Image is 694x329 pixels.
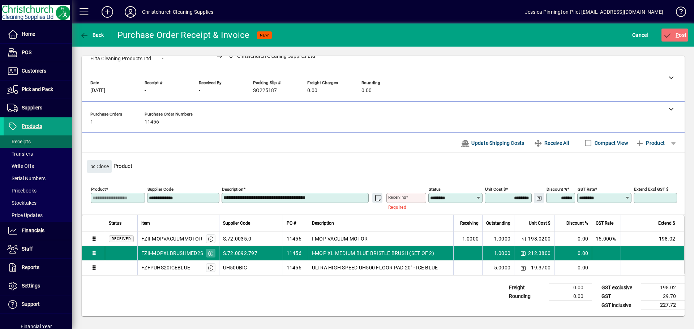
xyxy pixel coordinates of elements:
button: Change Price Levels [518,263,528,273]
span: Filta Cleaning Products Ltd [90,56,151,62]
mat-label: Supplier Code [147,187,173,192]
span: Christchurch Cleaning Supplies Ltd [237,52,315,60]
span: Outstanding [486,219,510,227]
span: [DATE] [90,88,105,94]
td: 0.00 [549,283,592,292]
mat-label: GST rate [578,187,595,192]
span: Supplier Code [223,219,250,227]
span: 11456 [145,119,159,125]
span: 0.00 [361,88,372,94]
span: Unit Cost $ [529,219,551,227]
span: 198.0200 [528,235,551,242]
td: S.72.0092.797 [219,246,283,260]
span: Products [22,123,42,129]
span: Received [112,237,131,241]
span: Reports [22,264,39,270]
td: 15.000% [592,231,621,246]
span: 19.3700 [531,264,551,271]
td: ULTRA HIGH SPEED UH500 FLOOR PAD 20" - ICE BLUE [308,260,454,275]
div: FZFPUHS20ICEBLUE [141,264,190,271]
span: NEW [260,33,269,38]
td: 0.00 [554,231,592,246]
span: POS [22,49,31,55]
span: Customers [22,68,46,74]
div: Christchurch Cleaning Supplies [142,6,213,18]
span: - [162,56,163,62]
span: Extend $ [658,219,675,227]
label: Compact View [593,139,628,147]
td: 11456 [283,260,308,275]
a: Serial Numbers [4,172,72,185]
mat-label: Unit Cost $ [485,187,506,192]
mat-label: Product [91,187,106,192]
span: Cancel [632,29,648,41]
span: Close [90,161,109,173]
button: Change Price Levels [518,248,528,258]
span: ost [663,32,687,38]
a: Reports [4,259,72,277]
a: Financials [4,222,72,240]
button: Change Price Levels [518,234,528,244]
span: Serial Numbers [7,176,46,181]
td: GST [598,292,641,301]
span: - [199,88,200,94]
span: SO225187 [253,88,277,94]
td: 1.0000 [482,231,514,246]
button: Receive All [531,137,572,150]
td: GST exclusive [598,283,641,292]
span: Settings [22,283,40,289]
app-page-header-button: Back [72,29,112,42]
span: Receipts [7,139,31,144]
span: Receive All [534,137,569,149]
span: Financials [22,228,44,233]
td: S.72.0035.0 [219,231,283,246]
span: Suppliers [22,105,42,111]
td: 11456 [283,231,308,246]
span: Back [80,32,104,38]
td: 227.72 [641,301,685,310]
button: Change Price Levels [534,193,544,203]
td: 5.0000 [482,260,514,275]
td: 198.02 [641,283,685,292]
button: Cancel [630,29,650,42]
span: Discount % [566,219,588,227]
mat-label: Description [222,187,243,192]
td: I-MOP VACUUM MOTOR [308,231,454,246]
span: Transfers [7,151,33,157]
span: Home [22,31,35,37]
td: Rounding [505,292,549,301]
span: Pricebooks [7,188,37,194]
td: UH500BIC [219,260,283,275]
span: Christchurch Cleaning Supplies Ltd [226,52,318,61]
a: Home [4,25,72,43]
span: 0.00 [307,88,317,94]
a: Knowledge Base [671,1,685,25]
span: Price Updates [7,212,43,218]
span: 1.0000 [462,235,479,242]
a: Staff [4,240,72,258]
button: Profile [119,5,142,18]
span: Support [22,301,40,307]
td: 1.0000 [482,246,514,260]
a: Settings [4,277,72,295]
td: 0.00 [554,246,592,260]
button: Post [661,29,689,42]
a: Transfers [4,148,72,160]
span: Receiving [460,219,479,227]
a: Pick and Pack [4,81,72,99]
span: Description [312,219,334,227]
span: 212.3800 [528,250,551,257]
td: 0.00 [549,292,592,301]
a: Receipts [4,135,72,148]
span: 1 [90,119,93,125]
mat-label: Discount % [547,187,567,192]
div: FZII-MOPVACUUMMOTOR [141,235,202,242]
a: POS [4,44,72,62]
a: Suppliers [4,99,72,117]
button: Close [87,160,112,173]
mat-label: Extend excl GST $ [634,187,668,192]
td: 198.02 [621,231,684,246]
button: Update Shipping Costs [458,137,527,150]
td: 0.00 [554,260,592,275]
span: Item [141,219,150,227]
